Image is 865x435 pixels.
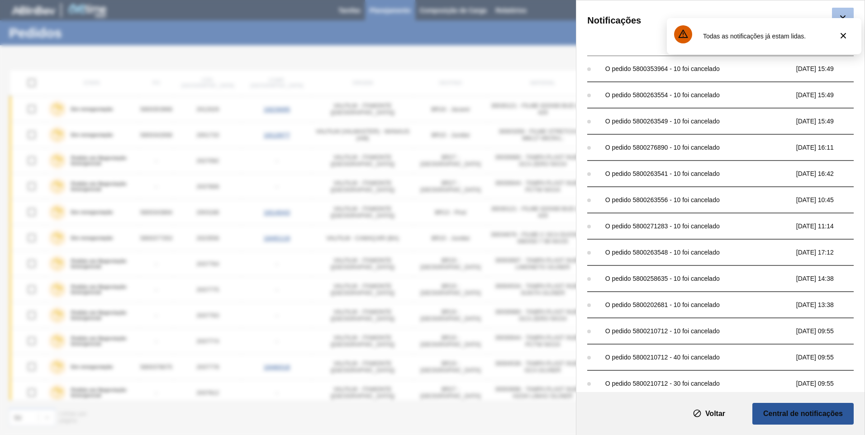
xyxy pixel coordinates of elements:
[605,65,792,72] div: O pedido 5800353964 - 10 foi cancelado
[796,275,863,282] span: [DATE] 14:38
[605,144,792,151] div: O pedido 5800276890 - 10 foi cancelado
[605,196,792,203] div: O pedido 5800263556 - 10 foi cancelado
[796,65,863,72] span: [DATE] 15:49
[605,249,792,256] div: O pedido 5800263548 - 10 foi cancelado
[796,380,863,387] span: [DATE] 09:55
[605,380,792,387] div: O pedido 5800210712 - 30 foi cancelado
[796,144,863,151] span: [DATE] 16:11
[605,275,792,282] div: O pedido 5800258635 - 10 foi cancelado
[796,249,863,256] span: [DATE] 17:12
[605,222,792,230] div: O pedido 5800271283 - 10 foi cancelado
[796,301,863,308] span: [DATE] 13:38
[605,354,792,361] div: O pedido 5800210712 - 40 foi cancelado
[796,170,863,177] span: [DATE] 16:42
[796,118,863,125] span: [DATE] 15:49
[605,327,792,335] div: O pedido 5800210712 - 10 foi cancelado
[605,91,792,99] div: O pedido 5800263554 - 10 foi cancelado
[605,118,792,125] div: O pedido 5800263549 - 10 foi cancelado
[796,354,863,361] span: [DATE] 09:55
[796,222,863,230] span: [DATE] 11:14
[605,301,792,308] div: O pedido 5800202681 - 10 foi cancelado
[796,196,863,203] span: [DATE] 10:45
[796,327,863,335] span: [DATE] 09:55
[796,91,863,99] span: [DATE] 15:49
[605,170,792,177] div: O pedido 5800263541 - 10 foi cancelado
